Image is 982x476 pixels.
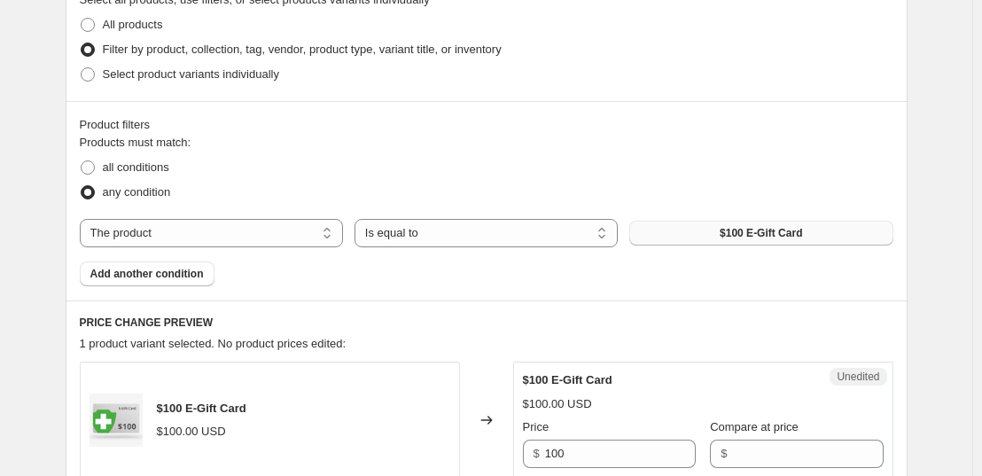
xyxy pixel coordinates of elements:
button: Add another condition [80,261,214,286]
h6: PRICE CHANGE PREVIEW [80,316,893,330]
span: 1 product variant selected. No product prices edited: [80,337,347,350]
span: any condition [103,185,171,199]
span: Add another condition [90,267,204,281]
button: $100 E-Gift Card [629,221,892,246]
span: Products must match: [80,136,191,149]
img: InsectShield-EGiftCard_100_80x.jpg [90,394,143,447]
span: Price [523,420,549,433]
span: $ [534,447,540,460]
div: Product filters [80,116,893,134]
span: Filter by product, collection, tag, vendor, product type, variant title, or inventory [103,43,502,56]
span: $100 E-Gift Card [523,373,612,386]
span: All products [103,18,163,31]
span: $100 E-Gift Card [157,402,246,415]
span: $100.00 USD [157,425,226,438]
span: Select product variants individually [103,67,279,81]
span: Unedited [837,370,879,384]
span: Compare at price [710,420,799,433]
span: all conditions [103,160,169,174]
span: $100 E-Gift Card [720,226,802,240]
span: $100.00 USD [523,397,592,410]
span: $ [721,447,727,460]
